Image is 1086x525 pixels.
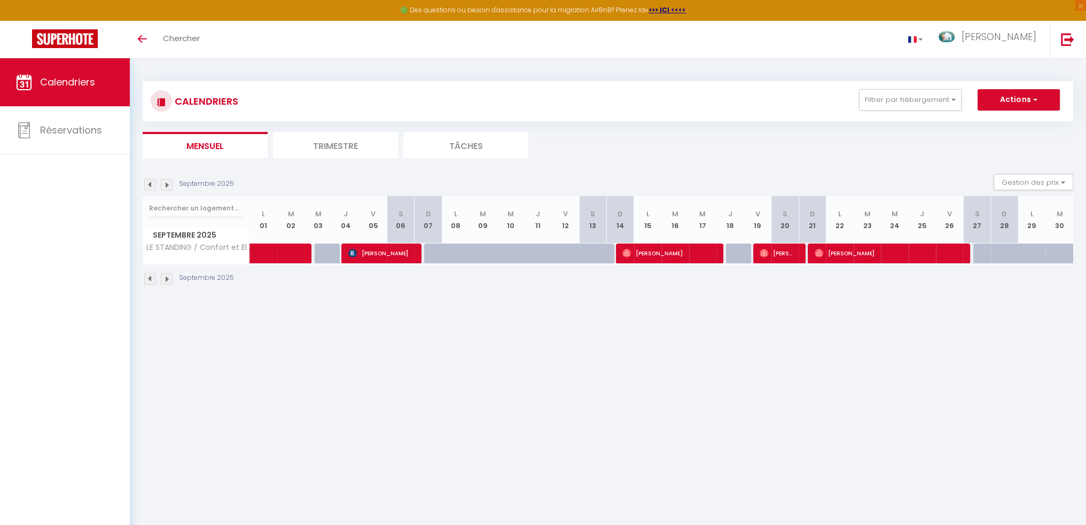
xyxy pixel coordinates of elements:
[994,174,1073,190] button: Gestion des prix
[32,29,98,48] img: Super Booking
[1002,209,1007,219] abbr: D
[507,209,514,219] abbr: M
[315,209,322,219] abbr: M
[864,209,870,219] abbr: M
[442,196,469,244] th: 08
[371,209,376,219] abbr: V
[838,209,841,219] abbr: L
[403,132,528,158] li: Tâches
[332,196,360,244] th: 04
[590,209,595,219] abbr: S
[716,196,744,244] th: 18
[618,209,623,219] abbr: D
[277,196,304,244] th: 02
[854,196,881,244] th: 23
[415,196,442,244] th: 07
[343,209,348,219] abbr: J
[728,209,732,219] abbr: J
[536,209,540,219] abbr: J
[892,209,898,219] abbr: M
[672,209,678,219] abbr: M
[172,89,238,113] h3: CALENDRIERS
[974,209,979,219] abbr: S
[145,244,252,252] span: LE STANDING / Confort et Élégance T4 au Centre d'Antibes - ANT21
[552,196,579,244] th: 12
[348,243,412,263] span: [PERSON_NAME]
[425,209,431,219] abbr: D
[579,196,606,244] th: 13
[1061,33,1074,46] img: logout
[799,196,826,244] th: 21
[646,209,649,219] abbr: L
[978,89,1060,111] button: Actions
[810,209,815,219] abbr: D
[815,243,960,263] span: [PERSON_NAME]
[881,196,908,244] th: 24
[273,132,398,158] li: Trimestre
[689,196,716,244] th: 17
[760,243,796,263] span: [PERSON_NAME]
[288,209,294,219] abbr: M
[606,196,634,244] th: 14
[304,196,332,244] th: 03
[155,21,208,58] a: Chercher
[143,228,249,243] span: Septembre 2025
[1045,196,1073,244] th: 30
[470,196,497,244] th: 09
[649,5,686,14] a: >>> ICI <<<<
[454,209,457,219] abbr: L
[1018,196,1045,244] th: 29
[40,75,95,89] span: Calendriers
[963,196,990,244] th: 27
[480,209,486,219] abbr: M
[755,209,760,219] abbr: V
[991,196,1018,244] th: 28
[143,132,268,158] li: Mensuel
[909,196,936,244] th: 25
[360,196,387,244] th: 05
[163,33,200,44] span: Chercher
[497,196,524,244] th: 10
[826,196,853,244] th: 22
[262,209,265,219] abbr: L
[40,123,102,137] span: Réservations
[920,209,924,219] abbr: J
[859,89,962,111] button: Filtrer par hébergement
[149,199,244,218] input: Rechercher un logement...
[399,209,403,219] abbr: S
[931,21,1050,58] a: ... [PERSON_NAME]
[634,196,661,244] th: 15
[939,32,955,42] img: ...
[1056,209,1062,219] abbr: M
[622,243,713,263] span: [PERSON_NAME]
[699,209,706,219] abbr: M
[524,196,551,244] th: 11
[1030,209,1034,219] abbr: L
[947,209,952,219] abbr: V
[771,196,799,244] th: 20
[563,209,568,219] abbr: V
[179,179,234,189] p: Septembre 2025
[179,273,234,283] p: Septembre 2025
[744,196,771,244] th: 19
[783,209,787,219] abbr: S
[250,196,277,244] th: 01
[387,196,414,244] th: 06
[936,196,963,244] th: 26
[661,196,689,244] th: 16
[962,30,1036,43] span: [PERSON_NAME]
